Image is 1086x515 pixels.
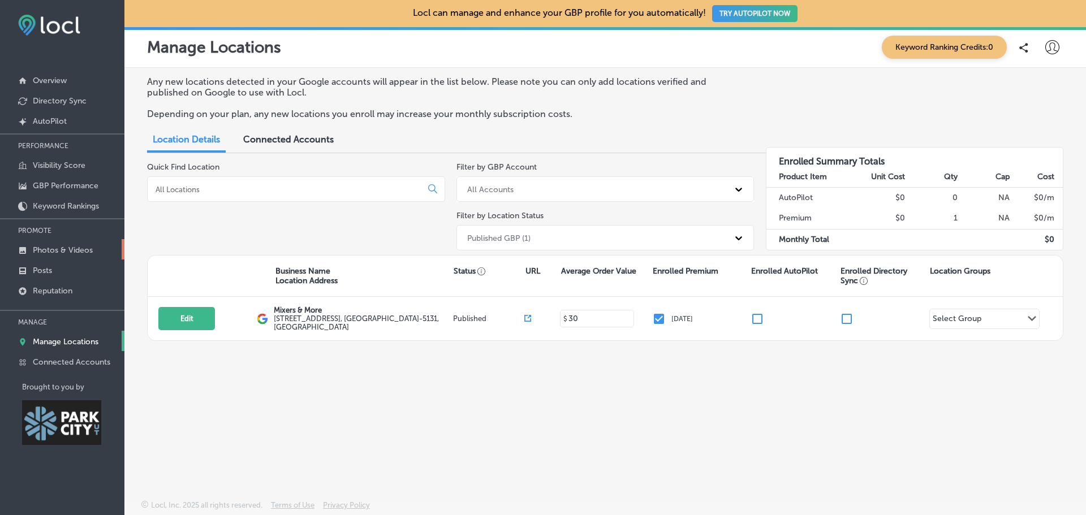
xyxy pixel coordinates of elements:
[1010,229,1063,250] td: $ 0
[147,109,743,119] p: Depending on your plan, any new locations you enroll may increase your monthly subscription costs.
[467,233,531,243] div: Published GBP (1)
[243,134,334,145] span: Connected Accounts
[766,187,854,208] td: AutoPilot
[958,187,1011,208] td: NA
[766,148,1063,167] h3: Enrolled Summary Totals
[33,181,98,191] p: GBP Performance
[271,501,314,515] a: Terms of Use
[147,162,219,172] label: Quick Find Location
[671,315,693,323] p: [DATE]
[453,314,525,323] p: Published
[854,187,906,208] td: $0
[467,184,514,194] div: All Accounts
[561,266,636,276] p: Average Order Value
[147,76,743,98] p: Any new locations detected in your Google accounts will appear in the list below. Please note you...
[153,134,220,145] span: Location Details
[906,167,958,188] th: Qty
[958,167,1011,188] th: Cap
[766,229,854,250] td: Monthly Total
[779,172,827,181] strong: Product Item
[22,383,124,391] p: Brought to you by
[841,266,924,285] p: Enrolled Directory Sync
[653,266,718,276] p: Enrolled Premium
[1010,208,1063,229] td: $ 0 /m
[958,208,1011,229] td: NA
[933,314,981,327] div: Select Group
[766,208,854,229] td: Premium
[33,337,98,347] p: Manage Locations
[275,266,338,285] p: Business Name Location Address
[454,266,525,276] p: Status
[274,306,450,314] p: Mixers & More
[154,184,419,194] input: All Locations
[274,314,450,331] label: [STREET_ADDRESS] , [GEOGRAPHIC_DATA]-5131, [GEOGRAPHIC_DATA]
[33,286,72,296] p: Reputation
[1010,187,1063,208] td: $ 0 /m
[33,161,85,170] p: Visibility Score
[33,116,67,126] p: AutoPilot
[930,266,990,276] p: Location Groups
[33,96,87,106] p: Directory Sync
[151,501,262,509] p: Locl, Inc. 2025 all rights reserved.
[33,245,93,255] p: Photos & Videos
[1010,167,1063,188] th: Cost
[33,357,110,367] p: Connected Accounts
[158,307,215,330] button: Edit
[854,208,906,229] td: $0
[147,38,281,57] p: Manage Locations
[712,5,798,22] button: TRY AUTOPILOT NOW
[456,211,544,220] label: Filter by Location Status
[906,187,958,208] td: 0
[751,266,818,276] p: Enrolled AutoPilot
[257,313,268,324] img: logo
[563,315,567,323] p: $
[33,266,52,275] p: Posts
[33,76,67,85] p: Overview
[323,501,370,515] a: Privacy Policy
[456,162,537,172] label: Filter by GBP Account
[882,36,1007,59] span: Keyword Ranking Credits: 0
[854,167,906,188] th: Unit Cost
[18,15,80,36] img: fda3e92497d09a02dc62c9cd864e3231.png
[525,266,540,276] p: URL
[33,201,99,211] p: Keyword Rankings
[22,400,101,445] img: Park City
[906,208,958,229] td: 1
